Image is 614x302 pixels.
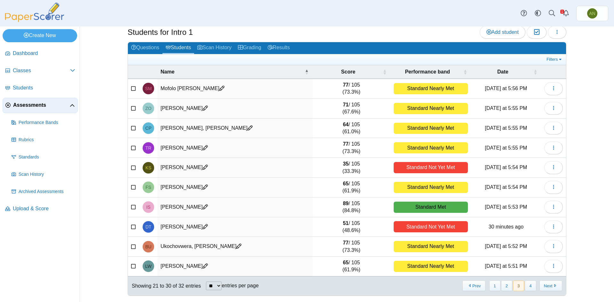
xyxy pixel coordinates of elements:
button: 1 [489,281,500,291]
span: Bradsen Ukochovwera [145,244,151,249]
td: Mofolo [PERSON_NAME] [157,79,312,99]
a: Dashboard [3,46,78,61]
td: [PERSON_NAME] [157,99,312,119]
td: / 105 (48.6%) [312,217,390,237]
span: Performance band : Activate to sort [463,65,467,79]
button: 2 [501,281,512,291]
td: / 105 (73.3%) [312,138,390,158]
td: [PERSON_NAME] [157,178,312,197]
span: Date : Activate to sort [533,65,537,79]
td: [PERSON_NAME] [157,158,312,178]
span: Abby Nance [589,11,595,16]
b: 51 [343,221,349,226]
a: Create New [3,29,77,42]
time: Sep 16, 2025 at 5:55 PM [485,105,527,111]
time: Sep 16, 2025 at 5:51 PM [485,263,527,269]
td: / 105 (73.3%) [312,237,390,257]
div: Standard Nearly Met [394,123,468,134]
a: Performance Bands [9,115,78,130]
b: 65 [343,260,349,265]
button: Next [539,281,562,291]
span: Students [13,84,75,91]
span: Fredrick Sellars [146,185,151,190]
a: Abby Nance [576,6,608,21]
span: Dashboard [13,50,75,57]
div: Standard Nearly Met [394,182,468,193]
a: Rubrics [9,132,78,148]
a: Questions [128,42,162,54]
a: Students [3,81,78,96]
a: Archived Assessments [9,184,78,199]
td: [PERSON_NAME] [157,217,312,237]
a: Standards [9,150,78,165]
span: Trey Rushing [146,146,152,150]
span: Salim Mofolo Phiri [145,86,152,91]
time: Sep 17, 2025 at 8:08 AM [489,224,523,229]
span: Performance band [405,69,450,74]
span: Classes [13,67,70,74]
span: Date [497,69,508,74]
b: 77 [343,82,349,88]
button: Previous [462,281,485,291]
img: PaperScorer [3,3,67,22]
time: Sep 16, 2025 at 5:54 PM [485,165,527,170]
a: Upload & Score [3,201,78,217]
b: 64 [343,122,349,127]
b: 77 [343,141,349,147]
a: Scan History [194,42,235,54]
div: Standard Nearly Met [394,142,468,153]
span: Archived Assessments [19,189,75,195]
a: Add student [480,26,525,39]
a: Assessments [3,98,78,113]
button: 4 [525,281,536,291]
span: Name [161,69,175,74]
b: 89 [343,201,349,206]
div: Standard Nearly Met [394,103,468,114]
td: / 105 (61.9%) [312,178,390,197]
td: / 105 (67.6%) [312,99,390,119]
div: Standard Not Yet Met [394,221,468,232]
a: PaperScorer [3,18,67,23]
a: Classes [3,63,78,79]
h1: Students for Intro 1 [128,27,193,38]
span: Standards [19,154,75,160]
span: Dariel Torres-Cintron [146,225,152,229]
time: Sep 16, 2025 at 5:53 PM [485,204,527,210]
a: Students [162,42,194,54]
div: Standard Nearly Met [394,261,468,272]
span: Scan History [19,171,75,178]
div: Standard Met [394,202,468,213]
td: [PERSON_NAME] [157,197,312,217]
span: Performance Bands [19,120,75,126]
button: 3 [513,281,524,291]
td: / 105 (84.8%) [312,197,390,217]
span: Cainan Patrick [145,126,151,130]
span: Name : Activate to invert sorting [305,65,309,79]
span: Score [341,69,355,74]
label: entries per page [222,283,259,288]
span: Abby Nance [587,8,597,19]
b: 35 [343,161,349,166]
span: Upload & Score [13,205,75,212]
td: / 105 (61.0%) [312,119,390,138]
time: Sep 16, 2025 at 5:52 PM [485,244,527,249]
td: / 105 (73.3%) [312,79,390,99]
span: Zoe Oxendine [145,106,151,111]
time: Sep 16, 2025 at 5:54 PM [485,184,527,190]
b: 65 [343,181,349,186]
div: Standard Not Yet Met [394,162,468,173]
td: Ukochovwera, [PERSON_NAME] [157,237,312,257]
a: Filters [545,56,564,63]
td: [PERSON_NAME] [157,257,312,276]
div: Showing 21 to 30 of 32 entries [128,276,201,296]
td: [PERSON_NAME] [157,138,312,158]
a: Results [264,42,293,54]
time: Sep 16, 2025 at 5:56 PM [485,86,527,91]
span: Ibrahim Sikder [146,205,150,209]
span: Score : Activate to sort [383,65,387,79]
time: Sep 16, 2025 at 5:55 PM [485,125,527,131]
time: Sep 16, 2025 at 5:55 PM [485,145,527,151]
td: / 105 (33.3%) [312,158,390,178]
span: Add student [486,29,519,35]
td: / 105 (61.9%) [312,257,390,276]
